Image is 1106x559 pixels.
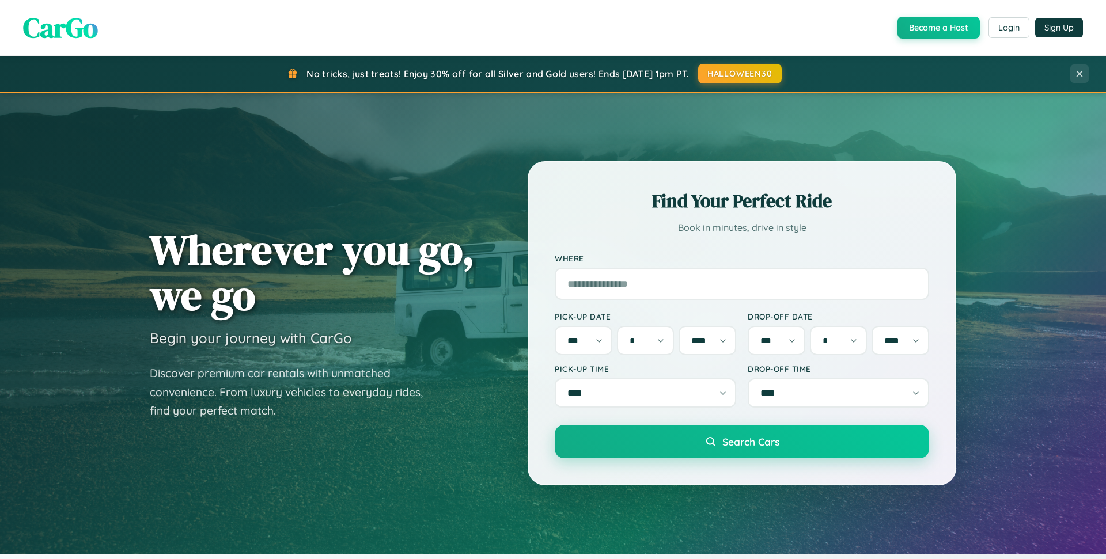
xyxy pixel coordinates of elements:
[150,364,438,420] p: Discover premium car rentals with unmatched convenience. From luxury vehicles to everyday rides, ...
[1035,18,1083,37] button: Sign Up
[555,364,736,374] label: Pick-up Time
[748,311,929,321] label: Drop-off Date
[555,425,929,458] button: Search Cars
[555,219,929,236] p: Book in minutes, drive in style
[555,311,736,321] label: Pick-up Date
[748,364,929,374] label: Drop-off Time
[698,64,782,83] button: HALLOWEEN30
[722,435,779,448] span: Search Cars
[150,329,352,347] h3: Begin your journey with CarGo
[306,68,689,79] span: No tricks, just treats! Enjoy 30% off for all Silver and Gold users! Ends [DATE] 1pm PT.
[23,9,98,47] span: CarGo
[897,17,980,39] button: Become a Host
[150,227,475,318] h1: Wherever you go, we go
[988,17,1029,38] button: Login
[555,253,929,263] label: Where
[555,188,929,214] h2: Find Your Perfect Ride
